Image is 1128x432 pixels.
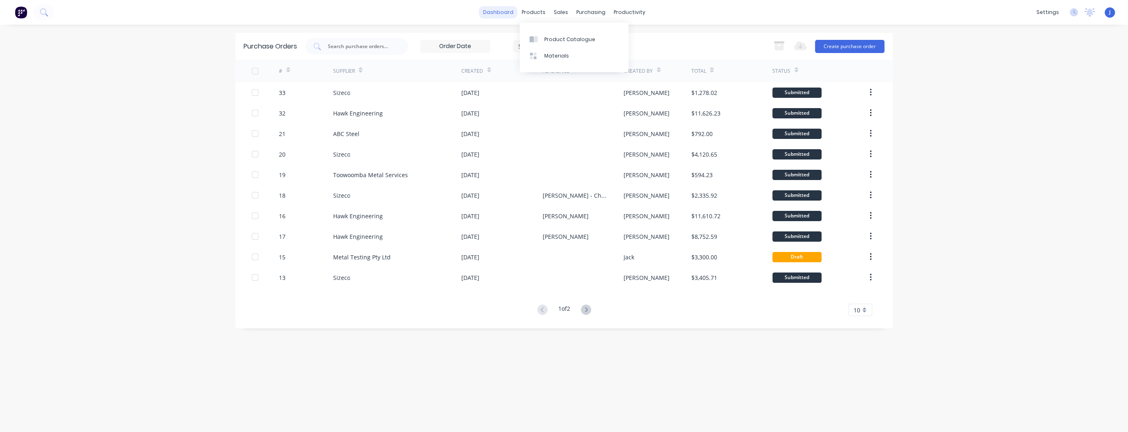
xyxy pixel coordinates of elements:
[279,88,285,97] div: 33
[558,304,570,316] div: 1 of 2
[279,232,285,241] div: 17
[333,129,359,138] div: ABC Steel
[772,149,822,159] div: Submitted
[772,67,790,75] div: Status
[461,109,479,118] div: [DATE]
[421,40,490,53] input: Order Date
[333,150,350,159] div: Sizeco
[815,40,884,53] button: Create purchase order
[520,48,628,64] a: Materials
[1109,9,1111,16] span: J
[333,253,390,261] div: Metal Testing Pty Ltd
[691,253,717,261] div: $3,300.00
[691,150,717,159] div: $4,120.65
[279,273,285,282] div: 13
[15,6,27,18] img: Factory
[542,232,588,241] div: [PERSON_NAME]
[279,191,285,200] div: 18
[518,6,550,18] div: products
[624,150,670,159] div: [PERSON_NAME]
[333,273,350,282] div: Sizeco
[691,273,717,282] div: $3,405.71
[772,108,822,118] div: Submitted
[279,150,285,159] div: 20
[461,273,479,282] div: [DATE]
[520,31,628,47] a: Product Catalogue
[624,88,670,97] div: [PERSON_NAME]
[691,109,720,118] div: $11,626.23
[624,129,670,138] div: [PERSON_NAME]
[461,150,479,159] div: [DATE]
[479,6,518,18] a: dashboard
[544,52,569,60] div: Materials
[624,212,670,220] div: [PERSON_NAME]
[461,191,479,200] div: [DATE]
[333,88,350,97] div: Sizeco
[461,67,483,75] div: Created
[461,88,479,97] div: [DATE]
[279,171,285,179] div: 19
[691,191,717,200] div: $2,335.92
[279,212,285,220] div: 16
[279,129,285,138] div: 21
[624,273,670,282] div: [PERSON_NAME]
[691,129,712,138] div: $792.00
[544,36,595,43] div: Product Catalogue
[461,212,479,220] div: [DATE]
[772,88,822,98] div: Submitted
[461,129,479,138] div: [DATE]
[333,232,382,241] div: Hawk Engineering
[550,6,572,18] div: sales
[572,6,610,18] div: purchasing
[691,88,717,97] div: $1,278.02
[772,190,822,201] div: Submitted
[279,253,285,261] div: 15
[624,109,670,118] div: [PERSON_NAME]
[461,253,479,261] div: [DATE]
[772,231,822,242] div: Submitted
[691,232,717,241] div: $8,752.59
[624,67,653,75] div: Created By
[624,253,634,261] div: Jack
[1032,6,1063,18] div: settings
[461,171,479,179] div: [DATE]
[518,42,577,50] div: 5 Statuses
[624,171,670,179] div: [PERSON_NAME]
[333,171,407,179] div: Toowoomba Metal Services
[333,212,382,220] div: Hawk Engineering
[691,212,720,220] div: $11,610.72
[854,306,860,314] span: 10
[542,212,588,220] div: [PERSON_NAME]
[333,191,350,200] div: Sizeco
[327,42,395,51] input: Search purchase orders...
[691,171,712,179] div: $594.23
[624,232,670,241] div: [PERSON_NAME]
[279,67,282,75] div: #
[772,273,822,283] div: Submitted
[610,6,649,18] div: productivity
[772,252,822,262] div: Draft
[333,109,382,118] div: Hawk Engineering
[624,191,670,200] div: [PERSON_NAME]
[279,109,285,118] div: 32
[542,191,607,200] div: [PERSON_NAME] - Chaser Bin
[333,67,355,75] div: Supplier
[691,67,706,75] div: Total
[772,129,822,139] div: Submitted
[772,211,822,221] div: Submitted
[461,232,479,241] div: [DATE]
[772,170,822,180] div: Submitted
[244,42,297,51] div: Purchase Orders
